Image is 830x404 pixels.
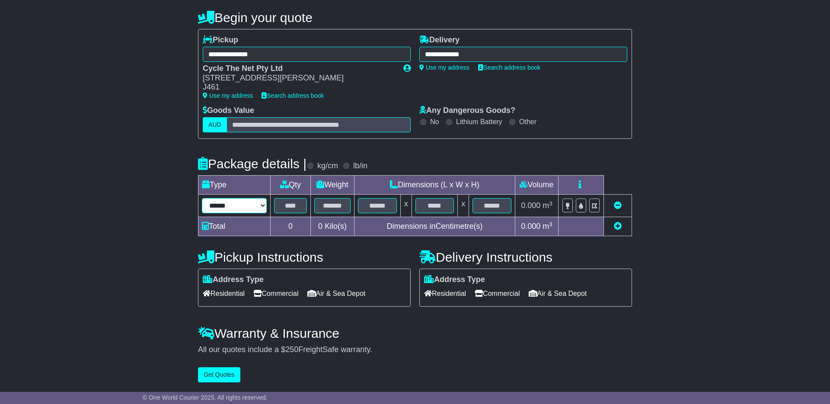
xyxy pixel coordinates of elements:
label: No [430,118,439,126]
span: 0 [318,222,322,231]
label: Delivery [419,35,460,45]
td: Dimensions in Centimetre(s) [354,217,515,236]
div: Cycle The Net Pty Ltd [203,64,395,74]
td: Volume [515,176,558,195]
span: Commercial [475,287,520,300]
label: lb/in [353,161,367,171]
label: Address Type [424,275,485,285]
span: m [543,222,552,231]
a: Search address book [478,64,540,71]
label: AUD [203,117,227,132]
td: Total [198,217,271,236]
a: Add new item [614,222,622,231]
span: © One World Courier 2025. All rights reserved. [143,394,268,401]
button: Get Quotes [198,367,240,382]
span: Residential [203,287,245,300]
td: 0 [271,217,311,236]
span: 0.000 [521,201,540,210]
td: Type [198,176,271,195]
span: m [543,201,552,210]
label: Pickup [203,35,238,45]
td: Dimensions (L x W x H) [354,176,515,195]
span: Air & Sea Depot [529,287,587,300]
label: kg/cm [317,161,338,171]
td: Qty [271,176,311,195]
h4: Warranty & Insurance [198,326,632,340]
td: Weight [311,176,354,195]
a: Use my address [203,92,253,99]
div: [STREET_ADDRESS][PERSON_NAME] [203,74,395,83]
a: Use my address [419,64,469,71]
sup: 3 [549,200,552,207]
label: Any Dangerous Goods? [419,106,515,115]
span: Commercial [253,287,298,300]
span: Air & Sea Depot [307,287,366,300]
sup: 3 [549,221,552,228]
label: Other [519,118,536,126]
label: Address Type [203,275,264,285]
h4: Begin your quote [198,10,632,25]
div: J461 [203,83,395,92]
a: Remove this item [614,201,622,210]
label: Goods Value [203,106,254,115]
a: Search address book [262,92,324,99]
h4: Delivery Instructions [419,250,632,264]
span: Residential [424,287,466,300]
label: Lithium Battery [456,118,502,126]
span: 0.000 [521,222,540,231]
h4: Pickup Instructions [198,250,411,264]
td: x [400,195,412,217]
td: x [458,195,469,217]
span: 250 [285,345,298,354]
h4: Package details | [198,157,306,171]
div: All our quotes include a $ FreightSafe warranty. [198,345,632,355]
td: Kilo(s) [311,217,354,236]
